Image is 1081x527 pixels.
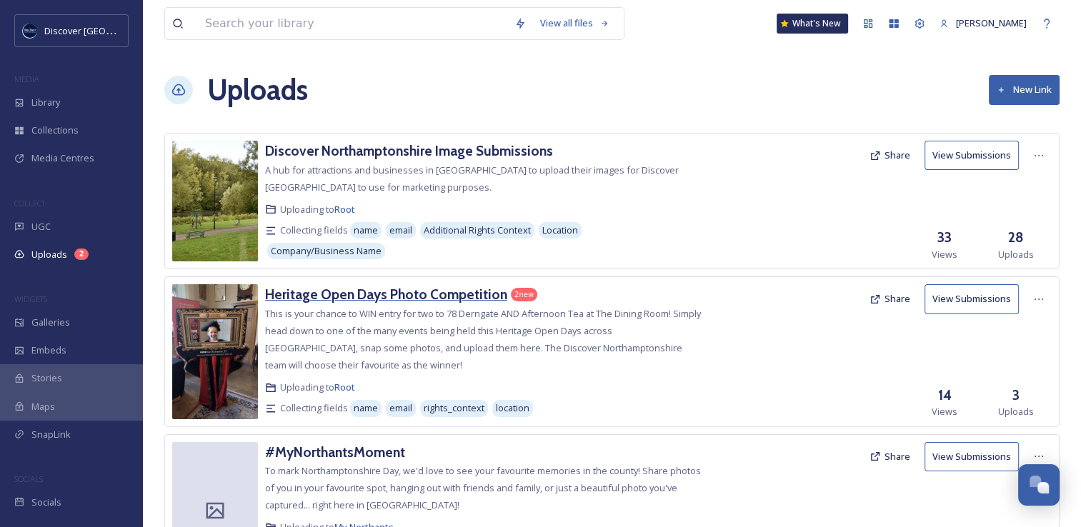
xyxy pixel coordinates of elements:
[172,284,258,418] img: 86cd9a30-5979-4639-9551-bf1291ac73ae.jpg
[31,428,71,441] span: SnapLink
[31,343,66,357] span: Embeds
[925,141,1026,170] a: View Submissions
[44,24,174,37] span: Discover [GEOGRAPHIC_DATA]
[271,244,382,258] span: Company/Business Name
[925,284,1019,313] button: View Submissions
[925,442,1026,471] a: View Submissions
[280,381,355,394] span: Uploading to
[265,464,701,511] span: To mark Northamptonshire Day, we'd love to see your favourite memories in the county! Share photo...
[424,401,484,415] span: rights_context
[956,16,1027,29] span: [PERSON_NAME]
[74,249,89,260] div: 2
[172,141,258,261] img: 3df27812-a0c8-47c7-ad59-8582f4cf640c.jpg
[777,14,848,34] a: What's New
[31,151,94,165] span: Media Centres
[265,142,553,159] h3: Discover Northamptonshire Image Submissions
[1018,464,1060,506] button: Open Chat
[31,496,61,509] span: Socials
[14,473,43,484] span: SOCIALS
[424,224,531,237] span: Additional Rights Context
[23,24,37,38] img: Untitled%20design%20%282%29.png
[862,285,917,313] button: Share
[925,141,1019,170] button: View Submissions
[198,8,507,39] input: Search your library
[354,224,378,237] span: name
[14,293,47,304] span: WIDGETS
[280,401,348,415] span: Collecting fields
[932,248,957,261] span: Views
[31,371,62,385] span: Stories
[533,9,617,37] a: View all files
[265,284,507,305] a: Heritage Open Days Photo Competition
[334,381,355,393] a: Root
[265,443,405,461] h3: #MyNorthantsMoment
[998,405,1034,418] span: Uploads
[542,224,578,237] span: Location
[937,227,952,248] h3: 33
[938,385,952,406] h3: 14
[14,198,45,209] span: COLLECT
[31,220,51,234] span: UGC
[932,405,957,418] span: Views
[265,286,507,303] h3: Heritage Open Days Photo Competition
[862,141,917,169] button: Share
[334,203,355,216] a: Root
[496,401,529,415] span: location
[511,288,537,301] div: 2 new
[354,401,378,415] span: name
[265,141,553,161] a: Discover Northamptonshire Image Submissions
[265,307,701,371] span: This is your chance to WIN entry for two to 78 Derngate AND Afternoon Tea at The Dining Room! Sim...
[862,443,917,471] button: Share
[389,401,412,415] span: email
[1008,227,1024,248] h3: 28
[31,124,79,137] span: Collections
[265,442,405,463] a: #MyNorthantsMoment
[989,75,1060,104] button: New Link
[207,69,308,111] a: Uploads
[1012,385,1020,406] h3: 3
[14,74,39,84] span: MEDIA
[932,9,1034,37] a: [PERSON_NAME]
[31,316,70,329] span: Galleries
[280,203,355,216] span: Uploading to
[280,224,348,237] span: Collecting fields
[31,248,67,261] span: Uploads
[925,284,1026,313] a: View Submissions
[925,442,1019,471] button: View Submissions
[265,164,679,194] span: A hub for attractions and businesses in [GEOGRAPHIC_DATA] to upload their images for Discover [GE...
[998,248,1034,261] span: Uploads
[31,400,55,413] span: Maps
[389,224,412,237] span: email
[31,96,60,109] span: Library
